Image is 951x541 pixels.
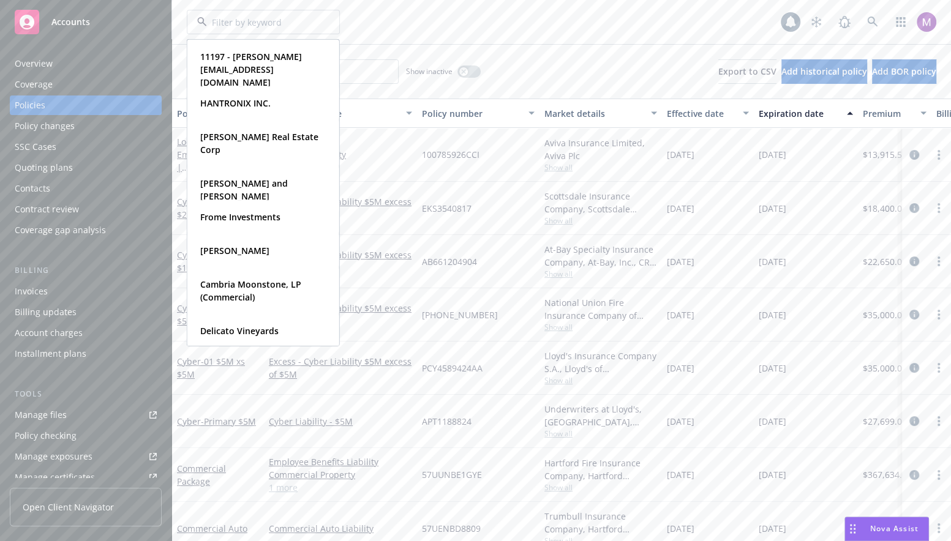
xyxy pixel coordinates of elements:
[931,201,946,215] a: more
[10,200,162,219] a: Contract review
[759,468,786,481] span: [DATE]
[863,308,907,321] span: $35,000.00
[15,302,77,322] div: Billing updates
[10,388,162,400] div: Tools
[870,523,919,534] span: Nova Assist
[200,97,271,109] strong: HANTRONIX INC.
[804,10,829,34] a: Stop snowing
[917,12,936,32] img: photo
[872,59,936,84] button: Add BOR policy
[907,147,922,162] a: circleInformation
[200,278,301,303] strong: Cambria Moonstone, LP (Commercial)
[200,245,269,256] strong: [PERSON_NAME]
[10,447,162,466] a: Manage exposures
[10,54,162,73] a: Overview
[10,179,162,198] a: Contacts
[863,415,907,428] span: $27,699.00
[10,323,162,343] a: Account charges
[269,355,412,381] a: Excess - Cyber Liability $5M excess of $5M
[264,99,417,128] button: Lines of coverage
[931,414,946,428] a: more
[544,482,657,493] span: Show all
[544,107,644,120] div: Market details
[544,243,657,269] div: At-Bay Specialty Insurance Company, At-Bay, Inc., CRC Group
[907,360,922,375] a: circleInformation
[931,307,946,322] a: more
[177,523,247,534] a: Commercial Auto
[269,415,412,428] a: Cyber Liability - $5M
[177,136,254,199] a: Local Placement
[907,254,922,269] a: circleInformation
[15,200,79,219] div: Contract review
[269,302,412,327] a: Excess - Cyber Liability $5M excess of $10M
[10,116,162,136] a: Policy changes
[23,501,114,513] span: Open Client Navigator
[544,269,657,279] span: Show all
[667,362,694,375] span: [DATE]
[10,344,162,364] a: Installment plans
[539,99,662,128] button: Market details
[422,468,482,481] span: 57UUNBE1GYE
[759,308,786,321] span: [DATE]
[15,426,77,446] div: Policy checking
[15,220,106,240] div: Coverage gap analysis
[10,137,162,157] a: SSC Cases
[907,201,922,215] a: circleInformation
[889,10,913,34] a: Switch app
[544,510,657,535] div: Trumbull Insurance Company, Hartford Insurance Group
[15,116,75,136] div: Policy changes
[667,468,694,481] span: [DATE]
[863,362,907,375] span: $35,000.00
[177,463,226,487] a: Commercial Package
[931,468,946,482] a: more
[10,95,162,115] a: Policies
[177,249,245,274] a: Cyber
[422,255,477,268] span: AB661204904
[667,255,694,268] span: [DATE]
[10,468,162,487] a: Manage certificates
[10,264,162,277] div: Billing
[15,137,56,157] div: SSC Cases
[844,517,929,541] button: Nova Assist
[544,322,657,332] span: Show all
[177,196,245,220] a: Cyber
[269,522,412,535] a: Commercial Auto Liability
[544,296,657,322] div: National Union Fire Insurance Company of [GEOGRAPHIC_DATA], [GEOGRAPHIC_DATA], AIG
[863,255,907,268] span: $22,650.00
[10,220,162,240] a: Coverage gap analysis
[15,179,50,198] div: Contacts
[781,59,867,84] button: Add historical policy
[15,447,92,466] div: Manage exposures
[544,162,657,173] span: Show all
[269,248,412,274] a: Excess - Cyber Liability $5M excess of $15M
[177,136,254,199] span: - Employers Liability | [GEOGRAPHIC_DATA] EL
[10,302,162,322] a: Billing updates
[172,99,264,128] button: Policy details
[10,158,162,177] a: Quoting plans
[667,107,735,120] div: Effective date
[422,148,479,161] span: 100785926CCI
[544,403,657,428] div: Underwriters at Lloyd's, [GEOGRAPHIC_DATA], [PERSON_NAME] of London, CRC Group
[177,356,245,380] span: - 01 $5M xs $5M
[667,148,694,161] span: [DATE]
[10,75,162,94] a: Coverage
[907,307,922,322] a: circleInformation
[422,522,481,535] span: 57UENBD8809
[200,211,280,223] strong: Frome Investments
[200,51,302,88] strong: 11197 - [PERSON_NAME][EMAIL_ADDRESS][DOMAIN_NAME]
[858,99,931,128] button: Premium
[544,136,657,162] div: Aviva Insurance Limited, Aviva Plc
[15,468,95,487] div: Manage certificates
[269,148,412,161] a: Employers Liability
[781,65,867,77] span: Add historical policy
[207,16,315,29] input: Filter by keyword
[544,190,657,215] div: Scottsdale Insurance Company, Scottsdale Insurance Company (Nationwide), CRC Group
[544,428,657,439] span: Show all
[15,344,86,364] div: Installment plans
[718,65,776,77] span: Export to CSV
[667,415,694,428] span: [DATE]
[662,99,754,128] button: Effective date
[759,202,786,215] span: [DATE]
[759,148,786,161] span: [DATE]
[863,107,913,120] div: Premium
